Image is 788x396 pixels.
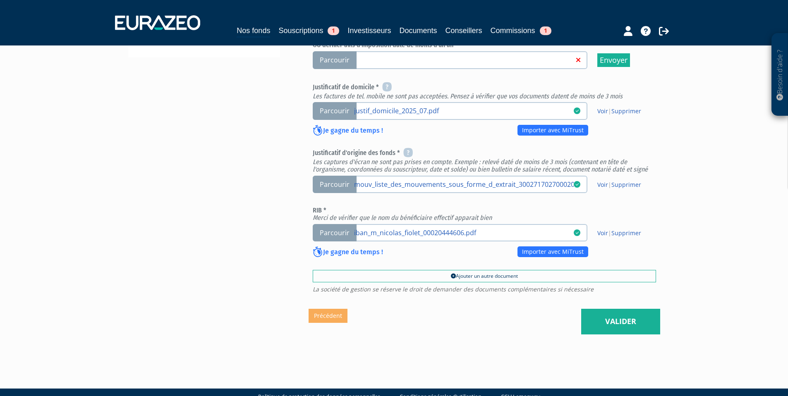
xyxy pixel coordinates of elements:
[597,181,641,189] span: |
[237,25,270,38] a: Nos fonds
[313,126,383,136] p: Je gagne du temps !
[309,309,347,323] a: Précédent
[354,180,574,188] a: mouv_liste_des_mouvements_sous_forme_d_extrait_300271702700020444401_2025_08_08_12.17.pdf
[611,181,641,188] a: Supprimer
[597,229,641,237] span: |
[313,102,357,120] span: Parcourir
[347,25,391,36] a: Investisseurs
[313,214,492,222] em: Merci de vérifier que le nom du bénéficiaire effectif apparait bien
[313,224,357,242] span: Parcourir
[313,176,357,193] span: Parcourir
[313,148,656,173] h6: Justificatif d'origine des fonds *
[581,309,660,334] a: Valider
[354,228,574,236] a: iban_m_nicolas_fiolet_00020444606.pdf
[278,25,339,36] a: Souscriptions1
[313,247,383,258] p: Je gagne du temps !
[540,26,551,35] span: 1
[574,229,580,236] i: 01/08/2025 12:28
[313,158,648,173] em: Les captures d'écran ne sont pas prises en compte. Exemple : relevé daté de moins de 3 mois (cont...
[313,286,656,292] span: La société de gestion se réserve le droit de demander des documents complémentaires si nécessaire
[597,229,608,237] a: Voir
[400,25,437,36] a: Documents
[313,92,623,100] em: Les factures de tel. mobile ne sont pas acceptées. Pensez à vérifier que vos documents datent de ...
[611,107,641,115] a: Supprimer
[597,107,608,115] a: Voir
[517,125,588,136] a: Importer avec MiTrust
[517,246,588,257] a: Importer avec MiTrust
[313,41,656,49] h6: OU dernier avis d'imposition daté de moins d'un an
[611,229,641,237] a: Supprimer
[445,25,482,36] a: Conseillers
[574,181,580,188] i: 27/08/2025 13:31
[597,53,630,67] input: Envoyer
[313,270,656,282] a: Ajouter un autre document
[354,106,574,115] a: justif_domicile_2025_07.pdf
[313,207,656,221] h6: RIB *
[491,25,551,36] a: Commissions1
[328,26,339,35] span: 1
[313,51,357,69] span: Parcourir
[115,15,200,30] img: 1732889491-logotype_eurazeo_blanc_rvb.png
[597,107,641,115] span: |
[313,83,656,100] h6: Justificatif de domicile *
[574,107,580,114] i: 01/08/2025 12:27
[775,38,785,112] p: Besoin d'aide ?
[597,181,608,188] a: Voir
